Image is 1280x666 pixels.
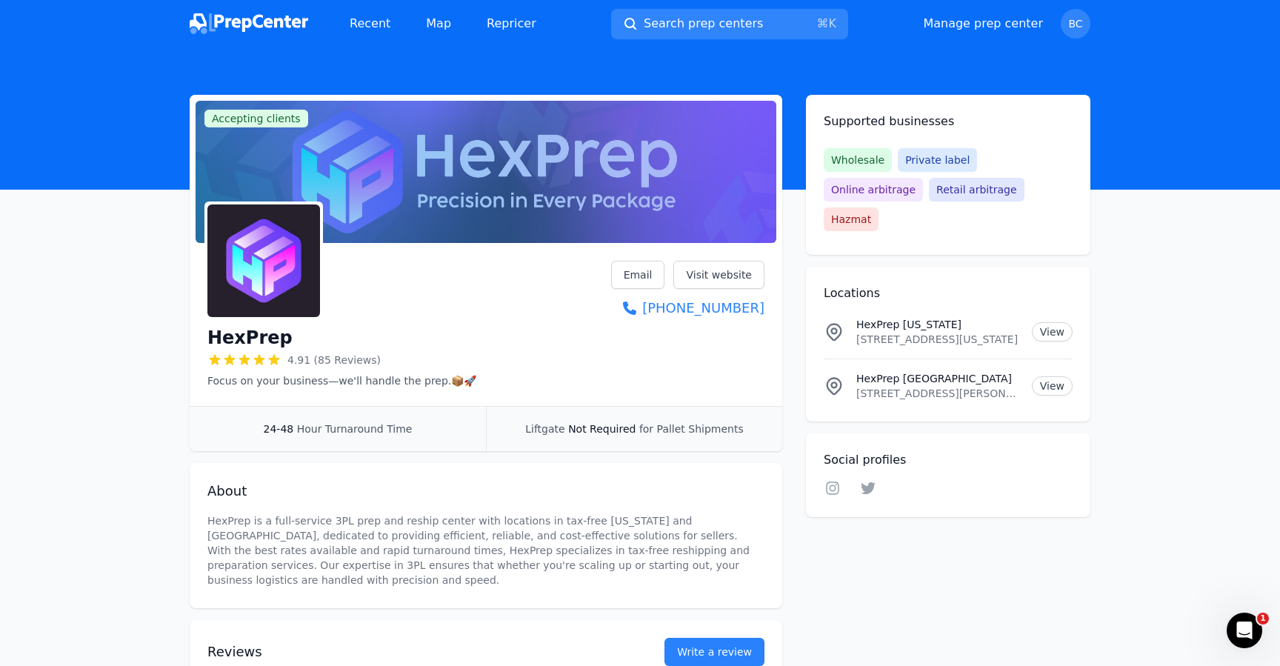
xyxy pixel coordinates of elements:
[824,451,1073,469] h2: Social profiles
[817,16,829,30] kbd: ⌘
[856,386,1020,401] p: [STREET_ADDRESS][PERSON_NAME][US_STATE]
[568,423,636,435] span: Not Required
[611,9,848,39] button: Search prep centers⌘K
[856,332,1020,347] p: [STREET_ADDRESS][US_STATE]
[673,261,764,289] a: Visit website
[824,178,923,202] span: Online arbitrage
[639,423,744,435] span: for Pallet Shipments
[1032,376,1073,396] a: View
[207,481,764,502] h2: About
[824,284,1073,302] h2: Locations
[1032,322,1073,342] a: View
[207,642,617,662] h2: Reviews
[824,148,892,172] span: Wholesale
[207,373,476,388] p: Focus on your business—we'll handle the prep.📦🚀
[207,204,320,317] img: HexPrep
[856,371,1020,386] p: HexPrep [GEOGRAPHIC_DATA]
[898,148,977,172] span: Private label
[1257,613,1269,625] span: 1
[644,15,763,33] span: Search prep centers
[207,326,293,350] h1: HexPrep
[264,423,294,435] span: 24-48
[923,15,1043,33] a: Manage prep center
[664,638,764,666] button: Write a review
[414,9,463,39] a: Map
[475,9,548,39] a: Repricer
[338,9,402,39] a: Recent
[1068,19,1082,29] span: BC
[1227,613,1262,648] iframe: Intercom live chat
[287,353,381,367] span: 4.91 (85 Reviews)
[829,16,837,30] kbd: K
[824,113,1073,130] h2: Supported businesses
[525,423,564,435] span: Liftgate
[856,317,1020,332] p: HexPrep [US_STATE]
[611,261,665,289] a: Email
[190,13,308,34] img: PrepCenter
[824,207,879,231] span: Hazmat
[929,178,1024,202] span: Retail arbitrage
[611,298,764,319] a: [PHONE_NUMBER]
[204,110,308,127] span: Accepting clients
[297,423,413,435] span: Hour Turnaround Time
[1061,9,1090,39] button: BC
[207,513,764,587] p: HexPrep is a full-service 3PL prep and reship center with locations in tax-free [US_STATE] and [G...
